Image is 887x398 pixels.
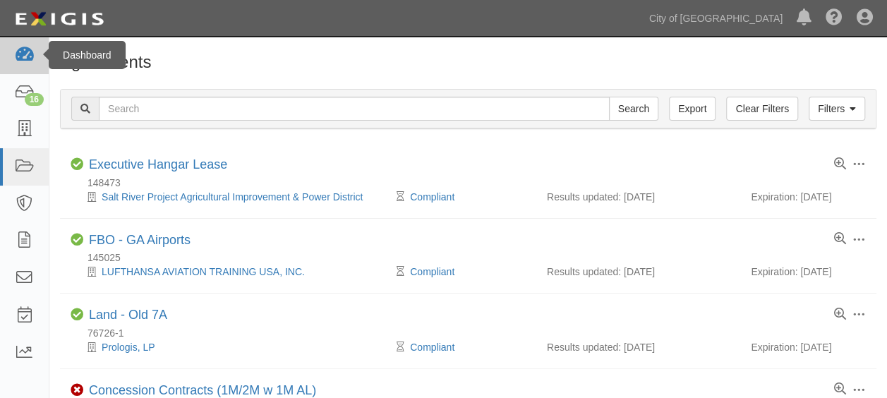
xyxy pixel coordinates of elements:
[71,251,876,265] div: 145025
[834,308,846,321] a: View results summary
[71,340,400,354] div: Prologis, LP
[99,97,610,121] input: Search
[71,158,83,171] i: Compliant
[71,265,400,279] div: LUFTHANSA AVIATION TRAINING USA, INC.
[751,265,866,279] div: Expiration: [DATE]
[751,190,866,204] div: Expiration: [DATE]
[60,53,876,71] h1: Agreements
[11,6,108,32] img: logo-5460c22ac91f19d4615b14bd174203de0afe785f0fc80cf4dbbc73dc1793850b.png
[809,97,865,121] a: Filters
[89,308,167,323] div: Land - Old 7A
[71,176,876,190] div: 148473
[71,308,83,321] i: Compliant
[89,233,191,247] a: FBO - GA Airports
[547,340,730,354] div: Results updated: [DATE]
[71,234,83,246] i: Compliant
[71,384,83,397] i: Non-Compliant
[102,191,363,203] a: Salt River Project Agricultural Improvement & Power District
[410,191,454,203] a: Compliant
[834,383,846,396] a: View results summary
[834,233,846,246] a: View results summary
[71,190,400,204] div: Salt River Project Agricultural Improvement & Power District
[25,93,44,106] div: 16
[669,97,716,121] a: Export
[642,4,790,32] a: City of [GEOGRAPHIC_DATA]
[89,233,191,248] div: FBO - GA Airports
[751,340,866,354] div: Expiration: [DATE]
[102,266,305,277] a: LUFTHANSA AVIATION TRAINING USA, INC.
[102,342,155,353] a: Prologis, LP
[89,308,167,322] a: Land - Old 7A
[89,157,227,171] a: Executive Hangar Lease
[826,10,843,27] i: Help Center - Complianz
[49,41,126,69] div: Dashboard
[547,190,730,204] div: Results updated: [DATE]
[397,342,404,352] i: Pending Review
[410,266,454,277] a: Compliant
[609,97,658,121] input: Search
[89,383,316,397] a: Concession Contracts (1M/2M w 1M AL)
[547,265,730,279] div: Results updated: [DATE]
[410,342,454,353] a: Compliant
[834,158,846,171] a: View results summary
[71,326,876,340] div: 76726-1
[726,97,797,121] a: Clear Filters
[89,157,227,173] div: Executive Hangar Lease
[397,267,404,277] i: Pending Review
[397,192,404,202] i: Pending Review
